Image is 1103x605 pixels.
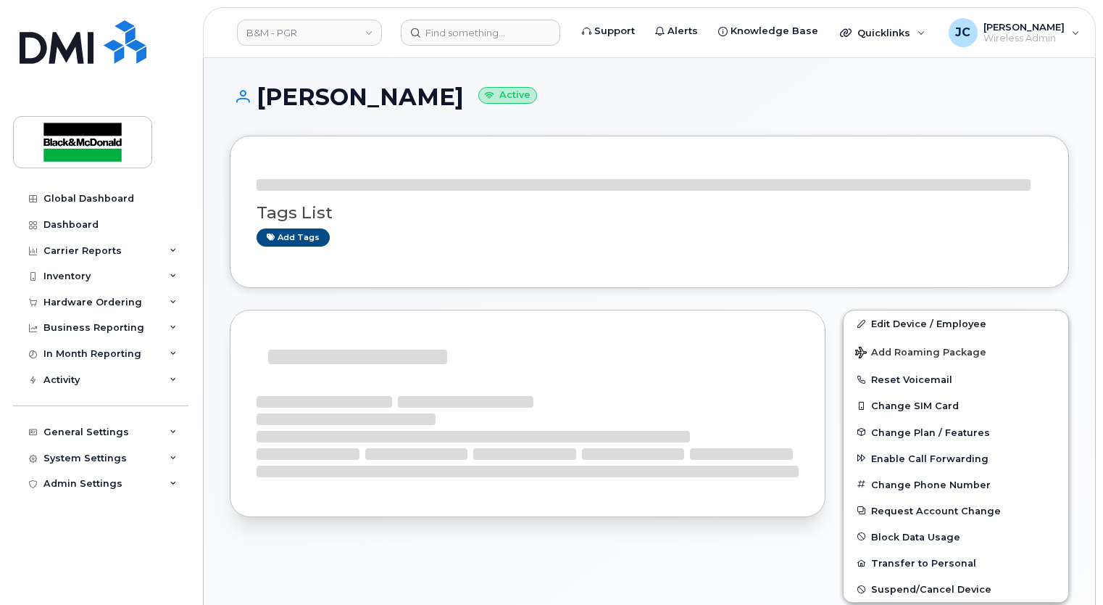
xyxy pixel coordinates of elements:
[855,347,986,361] span: Add Roaming Package
[844,524,1068,550] button: Block Data Usage
[871,427,990,437] span: Change Plan / Features
[871,453,988,464] span: Enable Call Forwarding
[871,584,991,595] span: Suspend/Cancel Device
[844,419,1068,445] button: Change Plan / Features
[844,337,1068,366] button: Add Roaming Package
[844,392,1068,419] button: Change SIM Card
[844,498,1068,524] button: Request Account Change
[844,576,1068,602] button: Suspend/Cancel Device
[844,366,1068,392] button: Reset Voicemail
[844,472,1068,498] button: Change Phone Number
[230,84,1069,110] h1: [PERSON_NAME]
[478,87,537,104] small: Active
[844,445,1068,472] button: Enable Call Forwarding
[257,229,330,247] a: Add tags
[844,550,1068,576] button: Transfer to Personal
[257,204,1042,222] h3: Tags List
[844,310,1068,337] a: Edit Device / Employee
